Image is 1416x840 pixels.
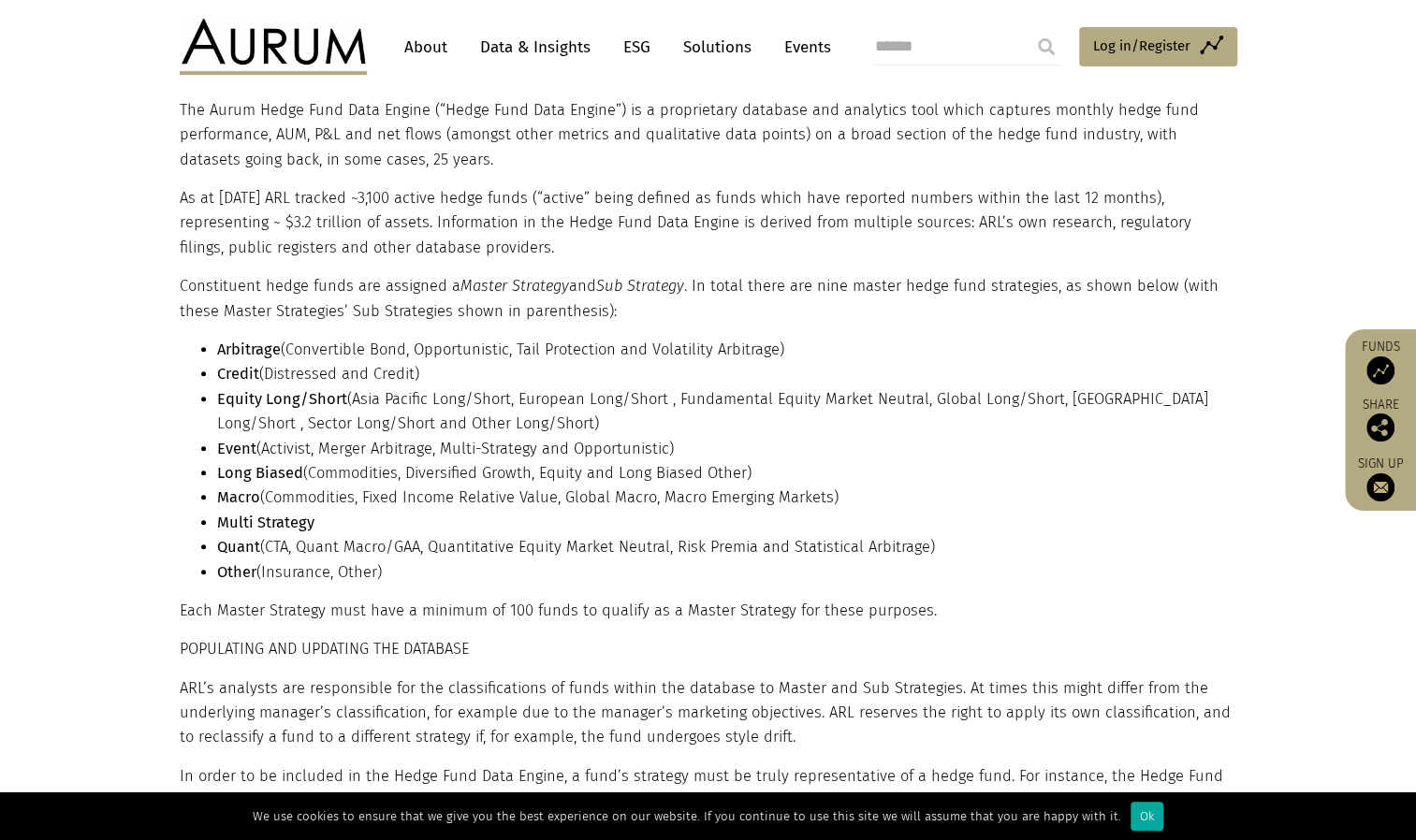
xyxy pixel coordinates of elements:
p: POPULATING AND UPDATING THE DATABASE [180,637,1233,661]
span: Log in/Register [1093,35,1190,57]
em: Strategy [512,277,569,295]
a: Log in/Register [1079,27,1237,66]
a: About [395,30,457,65]
img: Sign up to our newsletter [1366,473,1394,501]
li: (Commodities, Diversified Growth, Equity and Long Biased Other) [217,461,1233,485]
p: In order to be included in the Hedge Fund Data Engine, a fund’s strategy must be truly representa... [180,764,1233,838]
strong: Quant [217,538,260,556]
strong: Multi Strategy [217,514,314,531]
em: Sub Strategy [596,277,684,295]
input: Submit [1028,28,1065,65]
p: As at [DATE] ARL tracked ~3,100 active hedge funds (“active” being defined as funds which have re... [180,186,1233,260]
a: Data & Insights [471,30,600,65]
strong: Arbitrage [217,340,281,358]
a: Funds [1354,339,1407,384]
li: (CTA, Quant Macro/GAA, Quantitative Equity Market Neutral, Risk Premia and Statistical Arbitrage) [217,535,1233,559]
strong: Macro [217,488,260,506]
li: (Asia Pacific Long/Short, European Long/Short , Fundamental Equity Market Neutral, Global Long/Sh... [217,387,1233,437]
a: Sign up [1354,456,1407,501]
em: Master [460,277,507,295]
strong: Equity Long/Short [217,390,347,408]
li: (Convertible Bond, Opportunistic, Tail Protection and Volatility Arbitrage) [217,338,1233,362]
li: (Activist, Merger Arbitrage, Multi-Strategy and Opportunistic) [217,437,1233,461]
p: ARL’s analysts are responsible for the classifications of funds within the database to Master and... [180,676,1233,750]
strong: Long Biased [217,464,303,482]
div: Ok [1131,802,1163,831]
img: Aurum [180,19,367,75]
a: ESG [614,30,660,65]
img: Share this post [1366,413,1394,442]
p: Each Master Strategy must have a minimum of 100 funds to qualify as a Master Strategy for these p... [180,599,1233,623]
p: The Aurum Hedge Fund Data Engine (“Hedge Fund Data Engine”) is a proprietary database and analyti... [180,98,1233,172]
p: Constituent hedge funds are assigned a and . In total there are nine master hedge fund strategies... [180,274,1233,324]
strong: Credit [217,365,259,383]
li: (Insurance, Other) [217,560,1233,585]
li: (Distressed and Credit) [217,362,1233,386]
a: Events [775,30,831,65]
img: Access Funds [1366,356,1394,384]
li: (Commodities, Fixed Income Relative Value, Global Macro, Macro Emerging Markets) [217,485,1233,510]
strong: Event [217,440,256,457]
a: Solutions [674,30,761,65]
strong: Other [217,563,256,581]
div: Share [1354,398,1407,442]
